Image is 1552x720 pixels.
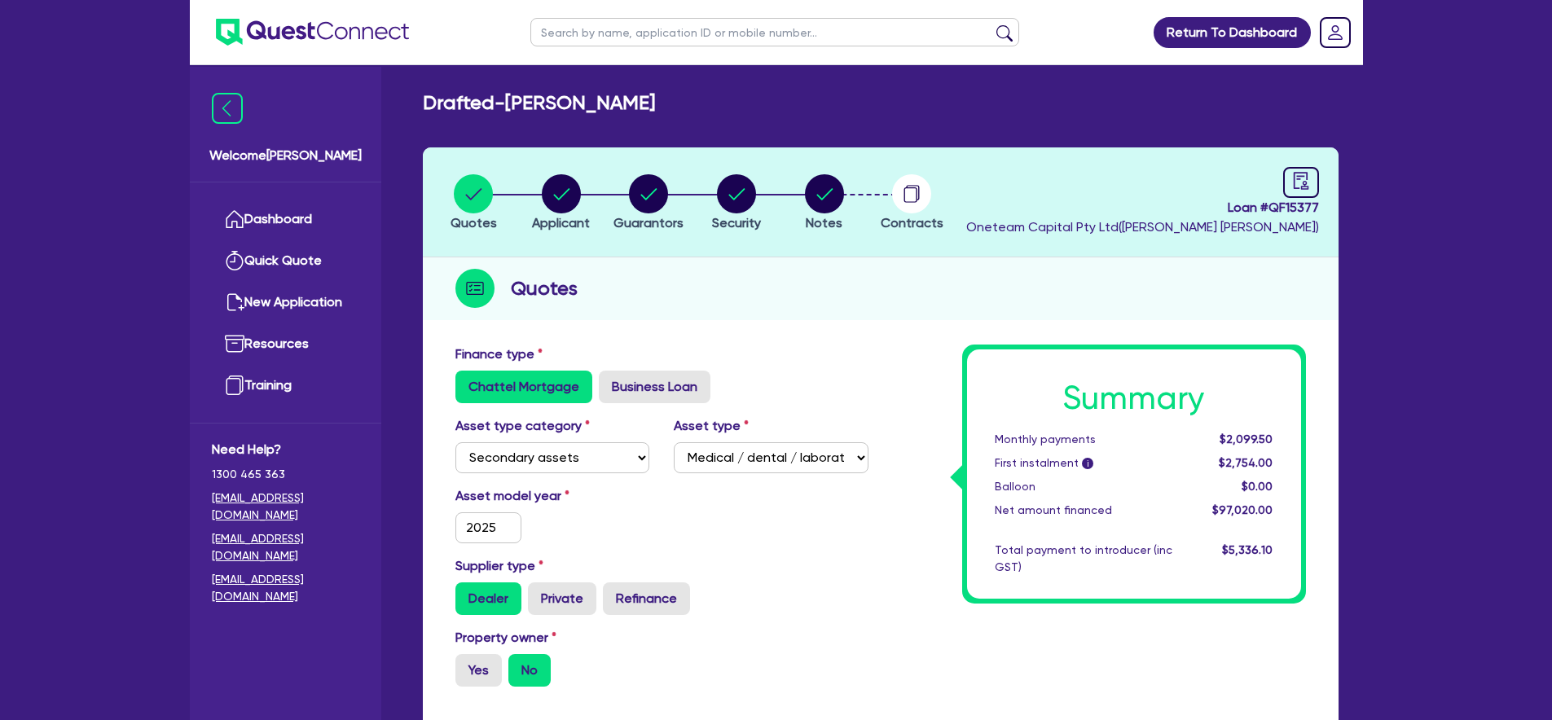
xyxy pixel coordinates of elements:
span: $2,754.00 [1219,456,1273,469]
input: Search by name, application ID or mobile number... [530,18,1019,46]
label: Finance type [455,345,543,364]
img: icon-menu-close [212,93,243,124]
label: Asset type category [455,416,590,436]
h2: Drafted - [PERSON_NAME] [423,91,655,115]
span: Applicant [532,215,590,230]
span: Need Help? [212,440,359,459]
button: Contracts [880,173,944,234]
button: Notes [804,173,845,234]
img: resources [225,334,244,353]
a: [EMAIL_ADDRESS][DOMAIN_NAME] [212,530,359,564]
span: $2,099.50 [1220,432,1273,446]
img: quest-connect-logo-blue [216,19,409,46]
div: Total payment to introducer (inc GST) [983,542,1185,576]
span: Guarantors [613,215,684,230]
label: Chattel Mortgage [455,371,592,403]
label: Property owner [455,628,556,648]
span: Security [712,215,761,230]
a: New Application [212,282,359,323]
a: Training [212,365,359,406]
span: Loan # QF15377 [966,198,1319,217]
a: audit [1283,167,1319,198]
h2: Quotes [511,274,578,303]
button: Guarantors [613,173,684,234]
a: Dashboard [212,199,359,240]
img: training [225,375,244,395]
div: First instalment [983,454,1185,472]
div: Net amount financed [983,502,1185,519]
button: Security [711,173,762,234]
img: step-icon [455,269,495,308]
label: Business Loan [599,371,710,403]
a: Dropdown toggle [1314,11,1356,54]
span: i [1082,458,1093,469]
label: Asset type [674,416,749,436]
img: quick-quote [225,251,244,270]
a: Resources [212,323,359,365]
span: Quotes [451,215,497,230]
span: Contracts [881,215,943,230]
a: [EMAIL_ADDRESS][DOMAIN_NAME] [212,490,359,524]
label: Yes [455,654,502,687]
label: Dealer [455,582,521,615]
label: Refinance [603,582,690,615]
label: Asset model year [443,486,662,506]
span: $97,020.00 [1212,503,1273,516]
a: [EMAIL_ADDRESS][DOMAIN_NAME] [212,571,359,605]
a: Quick Quote [212,240,359,282]
a: Return To Dashboard [1154,17,1311,48]
h1: Summary [995,379,1273,418]
button: Applicant [531,173,591,234]
img: new-application [225,292,244,312]
span: Notes [806,215,842,230]
button: Quotes [450,173,498,234]
label: Private [528,582,596,615]
div: Monthly payments [983,431,1185,448]
span: 1300 465 363 [212,466,359,483]
span: Welcome [PERSON_NAME] [209,146,362,165]
span: $5,336.10 [1222,543,1273,556]
label: Supplier type [455,556,543,576]
span: Oneteam Capital Pty Ltd ( [PERSON_NAME] [PERSON_NAME] ) [966,219,1319,235]
div: Balloon [983,478,1185,495]
span: $0.00 [1242,480,1273,493]
label: No [508,654,551,687]
span: audit [1292,172,1310,190]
